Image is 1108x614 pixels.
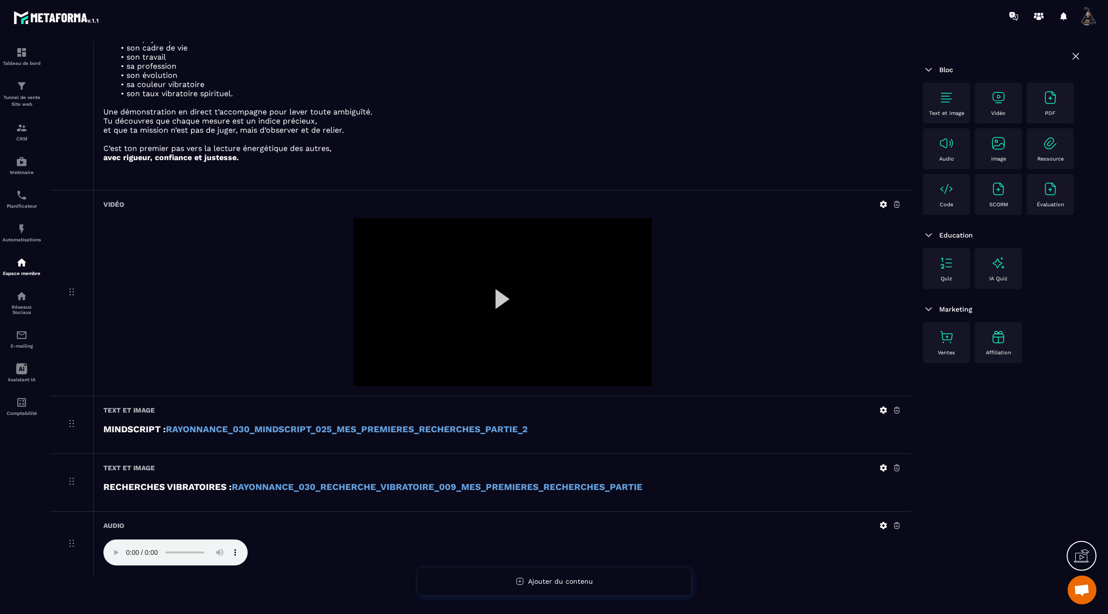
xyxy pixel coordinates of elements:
img: automations [16,156,27,167]
span: Education [939,231,973,239]
span: Marketing [939,305,972,313]
img: text-image no-wra [939,255,954,271]
img: text-image no-wra [1043,90,1058,105]
strong: RECHERCHES VIBRATOIRES : [103,482,232,492]
img: automations [16,223,27,235]
img: automations [16,257,27,268]
span: Ajouter du contenu [528,577,593,585]
h6: Vidéo [103,200,124,208]
span: Tu découvres que chaque mesure est un indice précieux, [103,116,317,125]
a: schedulerschedulerPlanificateur [2,182,41,216]
p: PDF [1045,110,1056,116]
p: Espace membre [2,271,41,276]
p: Text et image [929,110,964,116]
img: arrow-down [923,303,934,315]
p: Ventes [938,350,955,356]
span: son travail [126,52,166,62]
img: social-network [16,290,27,302]
img: text-image no-wra [939,329,954,345]
p: CRM [2,136,41,141]
div: Ouvrir le chat [1068,576,1096,604]
img: text-image no-wra [991,90,1006,105]
img: text-image [991,329,1006,345]
img: accountant [16,397,27,408]
img: text-image no-wra [939,136,954,151]
a: Assistant IA [2,356,41,389]
p: Planificateur [2,203,41,209]
img: text-image no-wra [991,136,1006,151]
img: formation [16,47,27,58]
a: accountantaccountantComptabilité [2,389,41,423]
a: automationsautomationsEspace membre [2,250,41,283]
p: Tableau de bord [2,61,41,66]
h6: Audio [103,522,124,529]
a: RAYONNANCE_030_RECHERCHE_VIBRATOIRE_009_MES_PREMIERES_RECHERCHES_PARTIE [232,482,642,492]
p: Vidéo [991,110,1006,116]
p: Code [940,201,953,208]
span: son évolution [126,71,177,80]
img: text-image no-wra [991,181,1006,197]
a: social-networksocial-networkRéseaux Sociaux [2,283,41,322]
a: RAYONNANCE_030_MINDSCRIPT_025_MES_PREMIERES_RECHERCHES_PARTIE_2 [166,424,528,435]
img: scheduler [16,189,27,201]
p: Tunnel de vente Site web [2,94,41,108]
p: Webinaire [2,170,41,175]
img: logo [13,9,100,26]
p: Ressource [1037,156,1064,162]
p: E-mailing [2,343,41,349]
p: Quiz [941,276,952,282]
img: arrow-down [923,229,934,241]
span: son cadre de vie [126,43,188,52]
img: formation [16,80,27,92]
h6: Text et image [103,406,155,414]
img: text-image no-wra [1043,181,1058,197]
p: Assistant IA [2,377,41,382]
a: formationformationCRM [2,115,41,149]
img: formation [16,122,27,134]
p: Image [991,156,1006,162]
img: text-image [991,255,1006,271]
span: Une démonstration en direct t’accompagne pour lever toute ambiguïté. [103,107,372,116]
p: Réseaux Sociaux [2,304,41,315]
a: formationformationTunnel de vente Site web [2,73,41,115]
img: text-image no-wra [1043,136,1058,151]
span: son taux vibratoire spirituel. [126,89,233,98]
a: automationsautomationsAutomatisations [2,216,41,250]
span: Bloc [939,66,953,74]
p: Automatisations [2,237,41,242]
p: Comptabilité [2,411,41,416]
span: C’est ton premier pas vers la lecture énergétique des autres, [103,144,331,153]
a: automationsautomationsWebinaire [2,149,41,182]
p: IA Quiz [989,276,1007,282]
strong: avec rigueur, confiance et justesse. [103,153,239,162]
p: Audio [939,156,954,162]
p: Affiliation [986,350,1011,356]
a: emailemailE-mailing [2,322,41,356]
img: email [16,329,27,341]
span: et que ta mission n’est pas de juger, mais d’observer et de relier. [103,125,344,135]
span: sa profession [126,62,176,71]
img: arrow-down [923,64,934,75]
span: sa couleur vibratoire [126,80,204,89]
a: formationformationTableau de bord [2,39,41,73]
p: Évaluation [1037,201,1064,208]
img: text-image no-wra [939,181,954,197]
p: SCORM [989,201,1008,208]
h6: Text et image [103,464,155,472]
strong: MINDSCRIPT : [103,424,166,435]
img: text-image no-wra [939,90,954,105]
